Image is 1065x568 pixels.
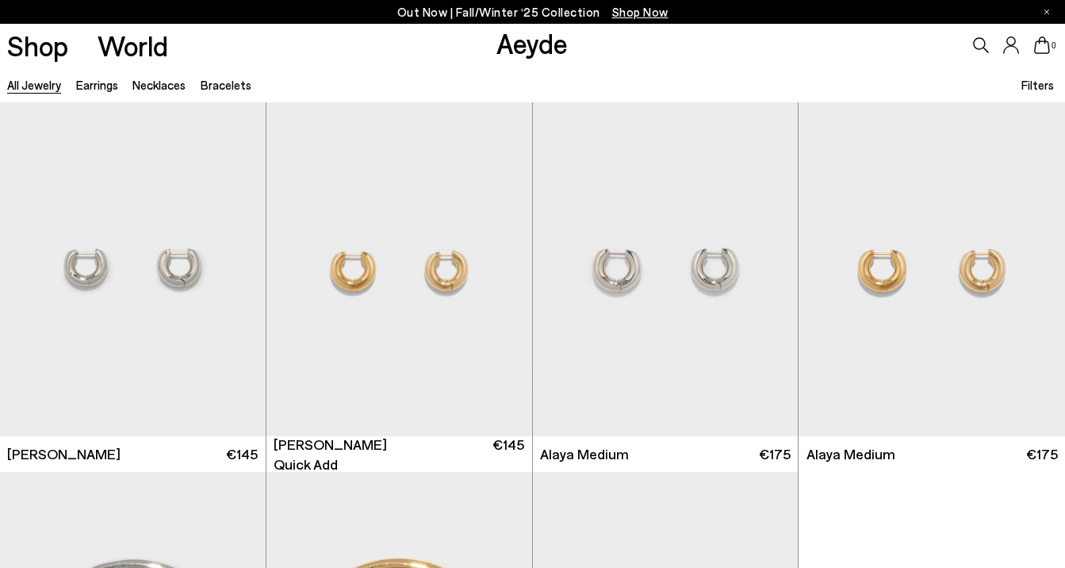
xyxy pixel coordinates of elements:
[266,102,532,436] img: Alaya Small 18kt Gold-Plated Hoop Earrings
[496,26,568,59] a: Aeyde
[76,78,118,92] a: Earrings
[7,444,121,464] span: [PERSON_NAME]
[201,78,251,92] a: Bracelets
[274,455,337,474] ul: variant
[1026,444,1058,464] span: €175
[266,102,532,436] a: Next slide Previous slide
[799,436,1065,472] a: Alaya Medium €175
[1050,41,1058,50] span: 0
[1021,78,1054,92] span: Filters
[266,436,532,472] a: [PERSON_NAME] Quick Add €145
[266,102,532,436] div: 1 / 4
[612,5,668,19] span: Navigate to /collections/new-in
[274,455,338,474] li: Quick Add
[492,435,524,474] span: €145
[759,444,791,464] span: €175
[226,444,258,464] span: €145
[7,78,61,92] a: All Jewelry
[533,436,799,472] a: Alaya Medium €175
[540,444,629,464] span: Alaya Medium
[799,102,1065,436] img: Alaya Medium 18kt Gold-Plated Hoop Earrings
[7,32,68,59] a: Shop
[274,435,387,455] span: [PERSON_NAME]
[533,102,799,436] img: Alaya Medium Palladium-Plated Hoop Earrings
[397,2,668,22] p: Out Now | Fall/Winter ‘25 Collection
[806,444,895,464] span: Alaya Medium
[132,78,186,92] a: Necklaces
[98,32,168,59] a: World
[1034,36,1050,54] a: 0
